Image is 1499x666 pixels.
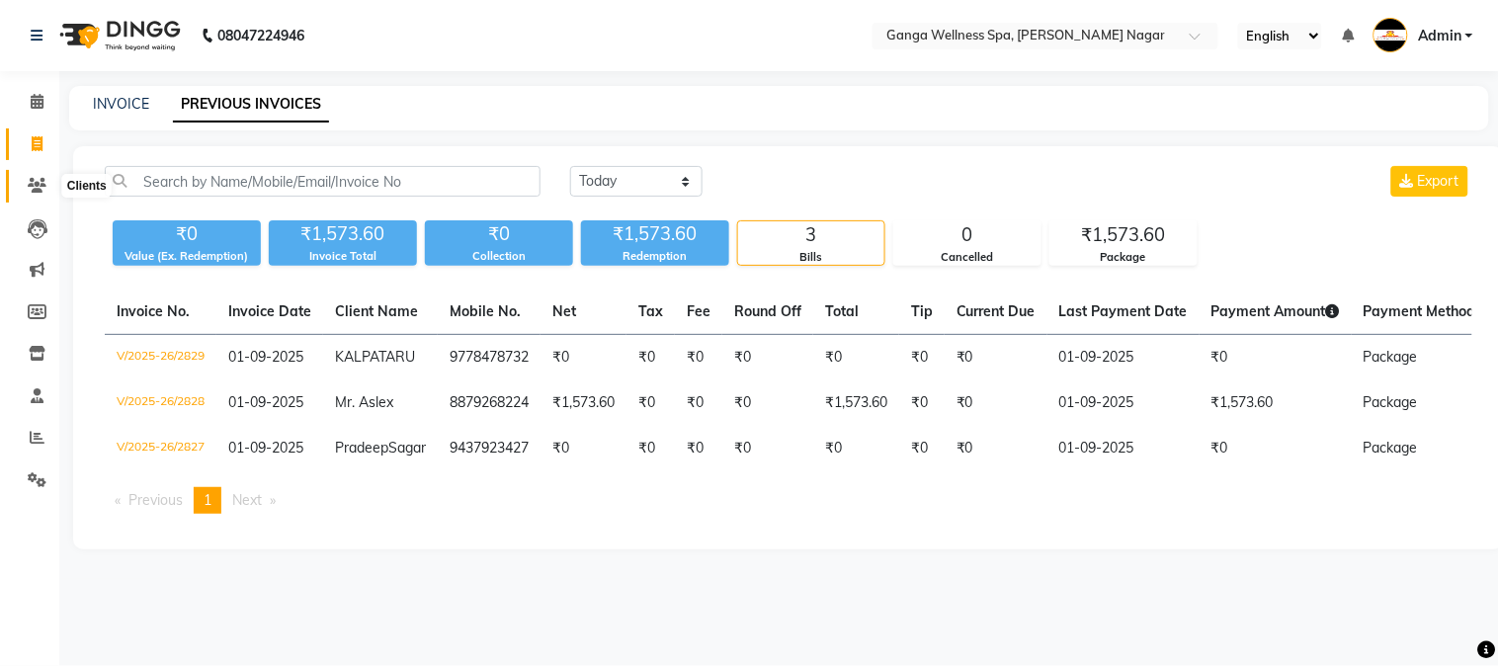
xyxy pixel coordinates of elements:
[269,248,417,265] div: Invoice Total
[687,302,710,320] span: Fee
[722,426,813,471] td: ₹0
[638,302,663,320] span: Tax
[1418,172,1459,190] span: Export
[626,426,675,471] td: ₹0
[1047,380,1200,426] td: 01-09-2025
[425,248,573,265] div: Collection
[105,335,216,381] td: V/2025-26/2829
[945,335,1047,381] td: ₹0
[450,302,521,320] span: Mobile No.
[228,439,303,457] span: 01-09-2025
[581,248,729,265] div: Redemption
[228,393,303,411] span: 01-09-2025
[62,175,112,199] div: Clients
[626,335,675,381] td: ₹0
[1200,426,1352,471] td: ₹0
[899,335,945,381] td: ₹0
[1364,348,1418,366] span: Package
[105,380,216,426] td: V/2025-26/2828
[945,426,1047,471] td: ₹0
[1050,221,1197,249] div: ₹1,573.60
[335,393,393,411] span: Mr. Aslex
[581,220,729,248] div: ₹1,573.60
[1364,439,1418,457] span: Package
[438,335,541,381] td: 9778478732
[425,220,573,248] div: ₹0
[825,302,859,320] span: Total
[541,380,626,426] td: ₹1,573.60
[50,8,186,63] img: logo
[957,302,1036,320] span: Current Due
[738,221,884,249] div: 3
[105,487,1472,514] nav: Pagination
[738,249,884,266] div: Bills
[552,302,576,320] span: Net
[722,380,813,426] td: ₹0
[335,348,415,366] span: KALPATARU
[675,380,722,426] td: ₹0
[217,8,304,63] b: 08047224946
[335,439,388,457] span: Pradeep
[813,335,899,381] td: ₹0
[204,491,211,509] span: 1
[894,249,1041,266] div: Cancelled
[228,348,303,366] span: 01-09-2025
[722,335,813,381] td: ₹0
[388,439,426,457] span: Sagar
[626,380,675,426] td: ₹0
[734,302,801,320] span: Round Off
[173,87,329,123] a: PREVIOUS INVOICES
[1391,166,1468,197] button: Export
[1050,249,1197,266] div: Package
[1418,26,1461,46] span: Admin
[911,302,933,320] span: Tip
[228,302,311,320] span: Invoice Date
[813,380,899,426] td: ₹1,573.60
[675,335,722,381] td: ₹0
[438,380,541,426] td: 8879268224
[675,426,722,471] td: ₹0
[113,220,261,248] div: ₹0
[541,426,626,471] td: ₹0
[93,95,149,113] a: INVOICE
[105,166,541,197] input: Search by Name/Mobile/Email/Invoice No
[1200,380,1352,426] td: ₹1,573.60
[899,380,945,426] td: ₹0
[1364,393,1418,411] span: Package
[1047,426,1200,471] td: 01-09-2025
[105,426,216,471] td: V/2025-26/2827
[894,221,1041,249] div: 0
[1211,302,1340,320] span: Payment Amount
[899,426,945,471] td: ₹0
[541,335,626,381] td: ₹0
[945,380,1047,426] td: ₹0
[117,302,190,320] span: Invoice No.
[335,302,418,320] span: Client Name
[128,491,183,509] span: Previous
[269,220,417,248] div: ₹1,573.60
[1059,302,1188,320] span: Last Payment Date
[232,491,262,509] span: Next
[1364,302,1497,320] span: Payment Methods
[1374,18,1408,52] img: Admin
[1047,335,1200,381] td: 01-09-2025
[438,426,541,471] td: 9437923427
[113,248,261,265] div: Value (Ex. Redemption)
[1200,335,1352,381] td: ₹0
[813,426,899,471] td: ₹0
